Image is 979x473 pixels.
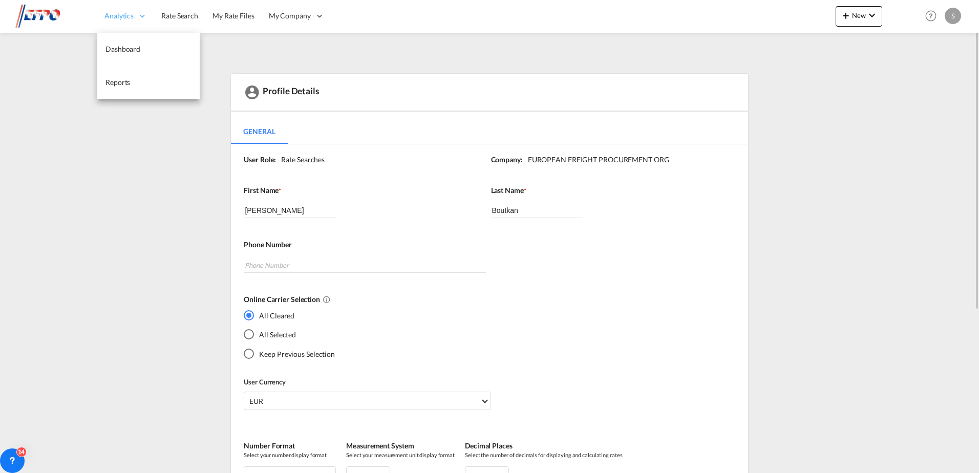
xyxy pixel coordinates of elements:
md-radio-group: Yes [244,310,335,367]
input: First Name [244,203,336,218]
label: First Name [244,185,480,196]
label: Number Format [244,441,336,451]
span: New [840,11,878,19]
md-icon: All Cleared : Deselects all online carriers by default.All Selected : Selects all online carriers... [323,295,331,304]
div: S [945,8,961,24]
span: My Rate Files [212,11,254,20]
md-pagination-wrapper: Use the left and right arrow keys to navigate between tabs [231,119,297,144]
span: Analytics [104,11,134,21]
md-radio-button: Keep Previous Selection [244,348,335,359]
a: Reports [97,66,200,99]
span: Select your number display format [244,451,336,459]
label: Phone Number [244,240,727,250]
label: User Currency [244,377,491,386]
img: d38966e06f5511efa686cdb0e1f57a29.png [15,5,84,28]
span: Select your measurement unit display format [346,451,455,459]
md-radio-button: All Cleared [244,310,335,320]
span: My Company [269,11,311,21]
span: Help [922,7,940,25]
a: Dashboard [97,33,200,66]
input: Phone Number [244,257,485,273]
span: Dashboard [105,45,140,53]
button: icon-plus 400-fgNewicon-chevron-down [836,6,882,27]
span: Select the number of decimals for displaying and calculating rates [465,451,622,459]
div: Profile Details [231,74,748,112]
span: Rate Search [161,11,198,20]
md-icon: icon-chevron-down [866,9,878,21]
label: Last Name [491,185,728,196]
label: User Role: [244,155,276,165]
label: Online Carrier Selection [244,294,727,305]
label: Company: [491,155,523,165]
input: Last Name [491,203,583,218]
div: Help [922,7,945,26]
md-select: Select Currency: € EUREuro [244,392,491,410]
label: Decimal Places [465,441,622,451]
div: Rate Searches [276,155,325,165]
md-icon: icon-plus 400-fg [840,9,852,21]
md-icon: icon-account-circle [244,84,260,100]
md-radio-button: All Selected [244,329,335,340]
div: EUROPEAN FREIGHT PROCUREMENT ORG [523,155,669,165]
md-tab-item: General [231,119,287,144]
label: Measurement System [346,441,455,451]
span: EUR [249,396,480,406]
span: Reports [105,78,130,87]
